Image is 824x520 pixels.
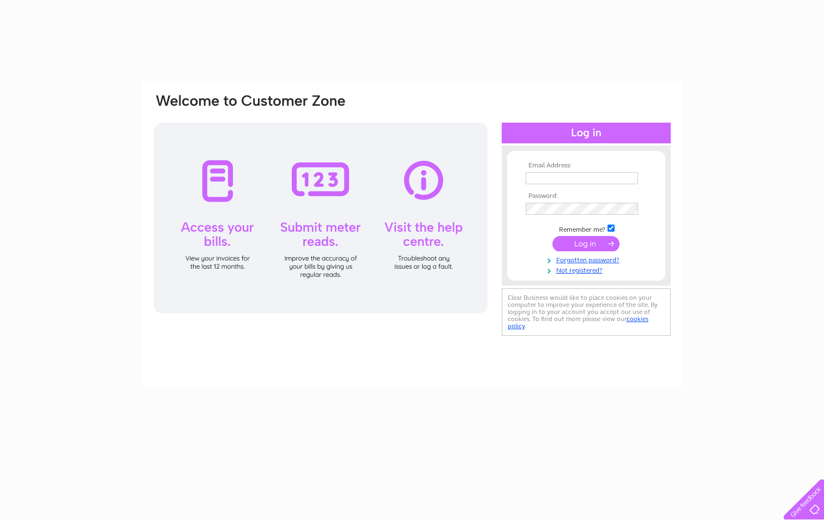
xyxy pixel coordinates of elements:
[552,236,619,251] input: Submit
[526,264,649,275] a: Not registered?
[502,288,671,336] div: Clear Business would like to place cookies on your computer to improve your experience of the sit...
[508,315,648,330] a: cookies policy
[523,192,649,200] th: Password:
[523,223,649,234] td: Remember me?
[526,254,649,264] a: Forgotten password?
[523,162,649,170] th: Email Address:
